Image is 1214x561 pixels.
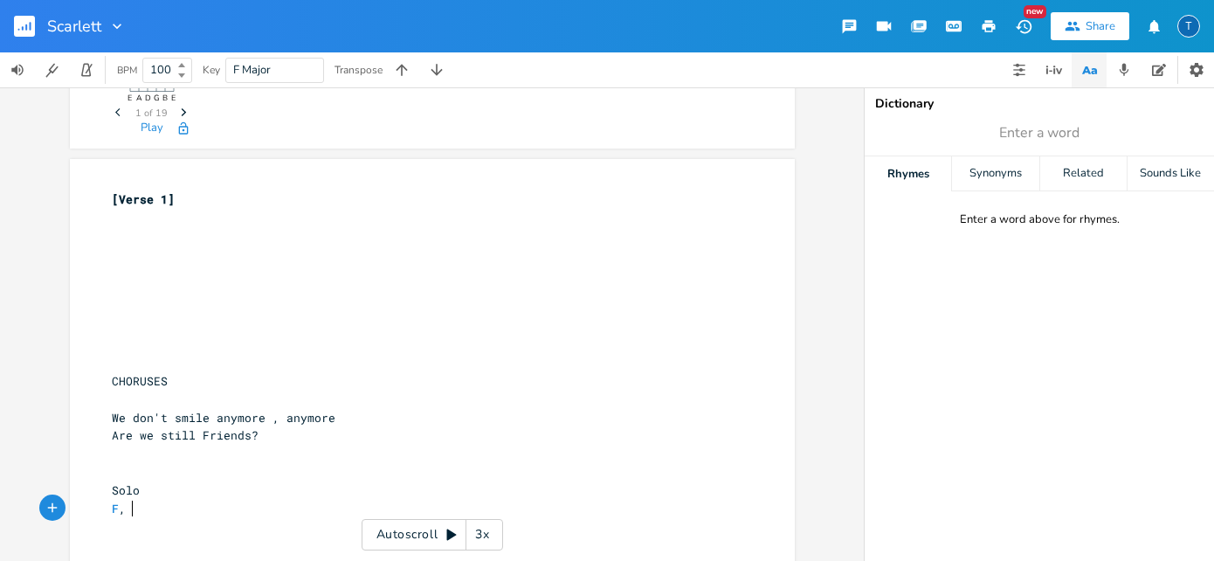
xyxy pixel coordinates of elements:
[47,18,101,34] span: Scarlett
[1128,156,1214,191] div: Sounds Like
[117,66,137,75] div: BPM
[141,121,163,136] button: Play
[112,501,119,516] span: F
[233,62,271,78] span: F Major
[127,93,131,103] text: E
[1086,18,1115,34] div: Share
[112,482,140,498] span: Solo
[135,93,141,103] text: A
[865,156,951,191] div: Rhymes
[203,65,220,75] div: Key
[1177,6,1200,46] button: T
[153,93,159,103] text: G
[135,108,168,118] span: 1 of 19
[1040,156,1127,191] div: Related
[112,191,175,207] span: [Verse 1]
[875,98,1204,110] div: Dictionary
[112,410,335,426] span: We don't smile anymore , anymore
[112,501,126,516] span: ,
[960,212,1120,227] div: Enter a word above for rhymes.
[112,427,259,443] span: Are we still Friends?
[1006,10,1041,42] button: New
[170,93,175,103] text: E
[335,65,383,75] div: Transpose
[362,519,503,551] div: Autoscroll
[999,123,1079,143] span: Enter a word
[952,156,1038,191] div: Synonyms
[466,519,498,551] div: 3x
[1051,12,1129,40] button: Share
[144,93,150,103] text: D
[162,93,167,103] text: B
[1024,5,1046,18] div: New
[1177,15,1200,38] div: The Killing Tide
[112,373,168,389] span: CHORUSES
